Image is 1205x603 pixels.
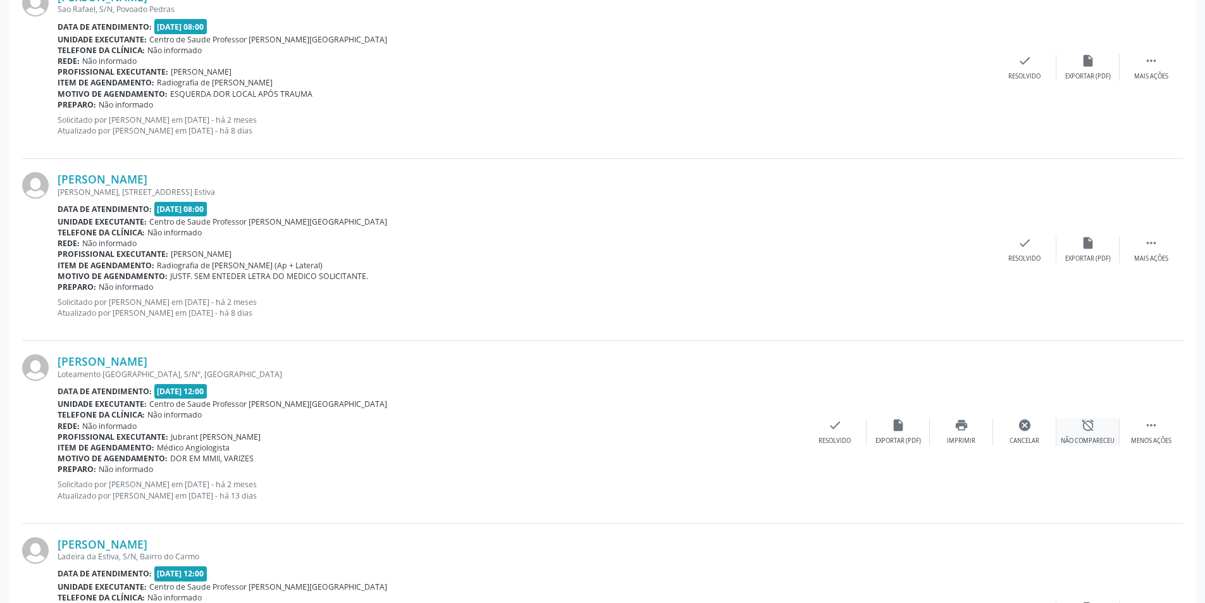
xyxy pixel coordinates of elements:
[58,238,80,249] b: Rede:
[1131,437,1171,445] div: Menos ações
[819,437,851,445] div: Resolvido
[58,464,96,475] b: Preparo:
[154,202,207,216] span: [DATE] 08:00
[58,479,803,500] p: Solicitado por [PERSON_NAME] em [DATE] - há 2 meses Atualizado por [PERSON_NAME] em [DATE] - há 1...
[58,551,993,562] div: Ladeira da Estiva, S/N, Bairro do Carmo
[99,464,153,475] span: Não informado
[58,34,147,45] b: Unidade executante:
[58,409,145,420] b: Telefone da clínica:
[157,77,273,88] span: Radiografia de [PERSON_NAME]
[947,437,975,445] div: Imprimir
[170,453,254,464] span: DOR EM MMII, VARIZES
[170,271,368,282] span: JUSTF. SEM ENTEDER LETRA DO MEDICO SOLICITANTE.
[154,566,207,581] span: [DATE] 12:00
[22,172,49,199] img: img
[58,282,96,292] b: Preparo:
[58,56,80,66] b: Rede:
[154,384,207,399] span: [DATE] 12:00
[58,4,993,15] div: Sao Rafael, S/N, Povoado Pedras
[82,421,137,432] span: Não informado
[58,453,168,464] b: Motivo de agendamento:
[58,581,147,592] b: Unidade executante:
[1134,72,1168,81] div: Mais ações
[1008,72,1041,81] div: Resolvido
[58,227,145,238] b: Telefone da clínica:
[58,592,145,603] b: Telefone da clínica:
[58,297,993,318] p: Solicitado por [PERSON_NAME] em [DATE] - há 2 meses Atualizado por [PERSON_NAME] em [DATE] - há 8...
[171,249,232,259] span: [PERSON_NAME]
[58,204,152,214] b: Data de atendimento:
[58,386,152,397] b: Data de atendimento:
[147,592,202,603] span: Não informado
[828,418,842,432] i: check
[147,45,202,56] span: Não informado
[1144,236,1158,250] i: 
[1018,236,1032,250] i: check
[1081,418,1095,432] i: alarm_off
[58,421,80,432] b: Rede:
[1134,254,1168,263] div: Mais ações
[82,238,137,249] span: Não informado
[891,418,905,432] i: insert_drive_file
[1081,54,1095,68] i: insert_drive_file
[58,22,152,32] b: Data de atendimento:
[1018,418,1032,432] i: cancel
[22,537,49,564] img: img
[58,271,168,282] b: Motivo de agendamento:
[1061,437,1115,445] div: Não compareceu
[955,418,968,432] i: print
[157,442,230,453] span: Médico Angiologista
[1008,254,1041,263] div: Resolvido
[58,399,147,409] b: Unidade executante:
[58,172,147,186] a: [PERSON_NAME]
[1065,72,1111,81] div: Exportar (PDF)
[58,354,147,368] a: [PERSON_NAME]
[58,249,168,259] b: Profissional executante:
[170,89,312,99] span: ESQUERDA DOR LOCAL APÓS TRAUMA
[1018,54,1032,68] i: check
[58,568,152,579] b: Data de atendimento:
[147,227,202,238] span: Não informado
[1144,54,1158,68] i: 
[58,260,154,271] b: Item de agendamento:
[82,56,137,66] span: Não informado
[58,216,147,227] b: Unidade executante:
[154,19,207,34] span: [DATE] 08:00
[1065,254,1111,263] div: Exportar (PDF)
[58,99,96,110] b: Preparo:
[99,282,153,292] span: Não informado
[149,216,387,227] span: Centro de Saude Professor [PERSON_NAME][GEOGRAPHIC_DATA]
[149,399,387,409] span: Centro de Saude Professor [PERSON_NAME][GEOGRAPHIC_DATA]
[171,432,261,442] span: Jubrant [PERSON_NAME]
[875,437,921,445] div: Exportar (PDF)
[171,66,232,77] span: [PERSON_NAME]
[58,369,803,380] div: Loteamento [GEOGRAPHIC_DATA], S/N°, [GEOGRAPHIC_DATA]
[1144,418,1158,432] i: 
[58,432,168,442] b: Profissional executante:
[149,581,387,592] span: Centro de Saude Professor [PERSON_NAME][GEOGRAPHIC_DATA]
[99,99,153,110] span: Não informado
[1081,236,1095,250] i: insert_drive_file
[58,77,154,88] b: Item de agendamento:
[58,66,168,77] b: Profissional executante:
[1010,437,1039,445] div: Cancelar
[58,45,145,56] b: Telefone da clínica:
[149,34,387,45] span: Centro de Saude Professor [PERSON_NAME][GEOGRAPHIC_DATA]
[58,187,993,197] div: [PERSON_NAME], [STREET_ADDRESS] Estiva
[147,409,202,420] span: Não informado
[58,537,147,551] a: [PERSON_NAME]
[58,442,154,453] b: Item de agendamento:
[58,89,168,99] b: Motivo de agendamento:
[157,260,323,271] span: Radiografia de [PERSON_NAME] (Ap + Lateral)
[22,354,49,381] img: img
[58,115,993,136] p: Solicitado por [PERSON_NAME] em [DATE] - há 2 meses Atualizado por [PERSON_NAME] em [DATE] - há 8...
